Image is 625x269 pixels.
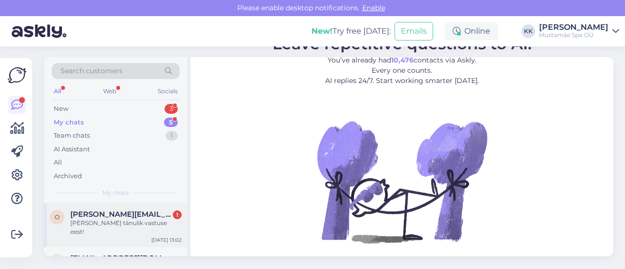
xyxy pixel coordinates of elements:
span: olga.kosolapova.001@gmail.com [70,210,172,219]
div: AI Assistant [54,145,90,154]
div: All [52,85,63,98]
div: Try free [DATE]: [312,25,391,37]
div: 3 [165,104,178,114]
span: o [55,213,60,221]
b: New! [312,26,333,36]
div: [PERSON_NAME] tänulik vastuse eest! [70,219,182,236]
div: Team chats [54,131,90,141]
div: 5 [164,118,178,127]
b: 10,476 [391,56,414,64]
div: New [54,104,68,114]
div: Socials [156,85,180,98]
div: Web [101,85,118,98]
div: 1 [173,210,182,219]
button: Emails [395,22,433,41]
div: KK [521,24,535,38]
img: Askly Logo [8,66,26,84]
div: 1 [166,131,178,141]
div: My chats [54,118,84,127]
span: Enable [359,3,388,12]
div: [PERSON_NAME] [539,23,608,31]
a: [PERSON_NAME]Mustamäe Spa OÜ [539,23,619,39]
span: 85svv85@gmail.com [70,254,172,263]
div: Online [445,22,498,40]
span: My chats [103,188,129,197]
div: Archived [54,171,82,181]
div: [DATE] 13:02 [151,236,182,244]
p: You’ve already had contacts via Askly. Every one counts. AI replies 24/7. Start working smarter [... [272,55,532,86]
span: Search customers [61,66,123,76]
div: All [54,158,62,167]
div: Mustamäe Spa OÜ [539,31,608,39]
